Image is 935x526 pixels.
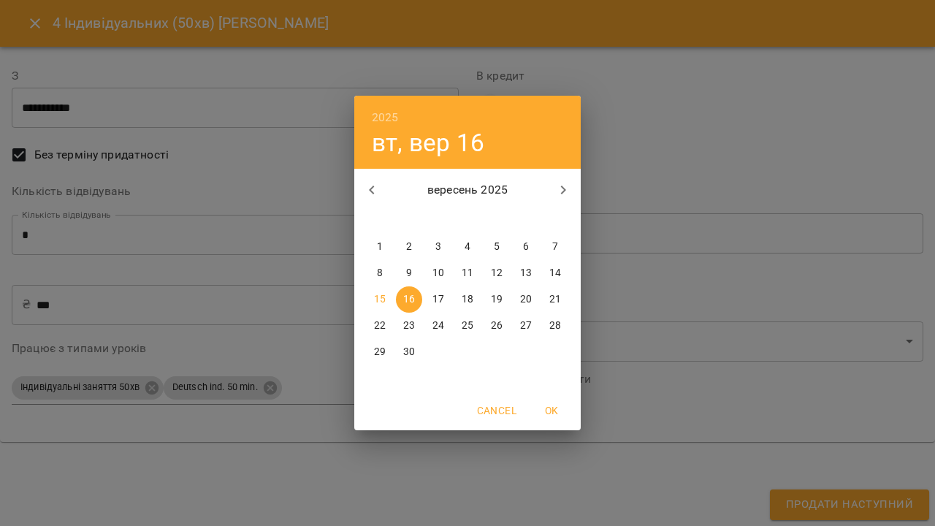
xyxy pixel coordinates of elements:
button: 15 [367,286,393,313]
p: 25 [462,319,473,333]
button: 3 [425,234,451,260]
p: 19 [491,292,503,307]
p: 29 [374,345,386,359]
p: 5 [494,240,500,254]
button: 19 [484,286,510,313]
span: сб [513,212,539,226]
button: 20 [513,286,539,313]
button: 26 [484,313,510,339]
p: 27 [520,319,532,333]
button: 30 [396,339,422,365]
p: 11 [462,266,473,281]
button: 5 [484,234,510,260]
button: 12 [484,260,510,286]
button: OK [528,397,575,424]
p: 8 [377,266,383,281]
button: 10 [425,260,451,286]
button: 18 [454,286,481,313]
button: 21 [542,286,568,313]
button: 25 [454,313,481,339]
p: 23 [403,319,415,333]
p: 30 [403,345,415,359]
button: 1 [367,234,393,260]
p: 24 [432,319,444,333]
p: 28 [549,319,561,333]
span: OK [534,402,569,419]
button: 28 [542,313,568,339]
button: 13 [513,260,539,286]
button: 22 [367,313,393,339]
p: 14 [549,266,561,281]
button: 27 [513,313,539,339]
p: 22 [374,319,386,333]
button: 9 [396,260,422,286]
span: пт [484,212,510,226]
button: 2 [396,234,422,260]
p: 9 [406,266,412,281]
p: 6 [523,240,529,254]
button: 24 [425,313,451,339]
p: 12 [491,266,503,281]
p: 20 [520,292,532,307]
p: 10 [432,266,444,281]
button: 6 [513,234,539,260]
p: 7 [552,240,558,254]
span: нд [542,212,568,226]
button: 16 [396,286,422,313]
span: ср [425,212,451,226]
span: вт [396,212,422,226]
p: 21 [549,292,561,307]
p: 1 [377,240,383,254]
button: 2025 [372,107,399,128]
p: 3 [435,240,441,254]
p: вересень 2025 [389,181,546,199]
p: 26 [491,319,503,333]
button: 4 [454,234,481,260]
button: 14 [542,260,568,286]
span: Cancel [477,402,516,419]
button: 29 [367,339,393,365]
p: 17 [432,292,444,307]
span: пн [367,212,393,226]
button: 7 [542,234,568,260]
p: 15 [374,292,386,307]
button: вт, вер 16 [372,128,484,158]
button: 11 [454,260,481,286]
button: 17 [425,286,451,313]
p: 4 [465,240,470,254]
span: чт [454,212,481,226]
p: 16 [403,292,415,307]
p: 13 [520,266,532,281]
p: 2 [406,240,412,254]
button: 23 [396,313,422,339]
p: 18 [462,292,473,307]
button: Cancel [471,397,522,424]
button: 8 [367,260,393,286]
